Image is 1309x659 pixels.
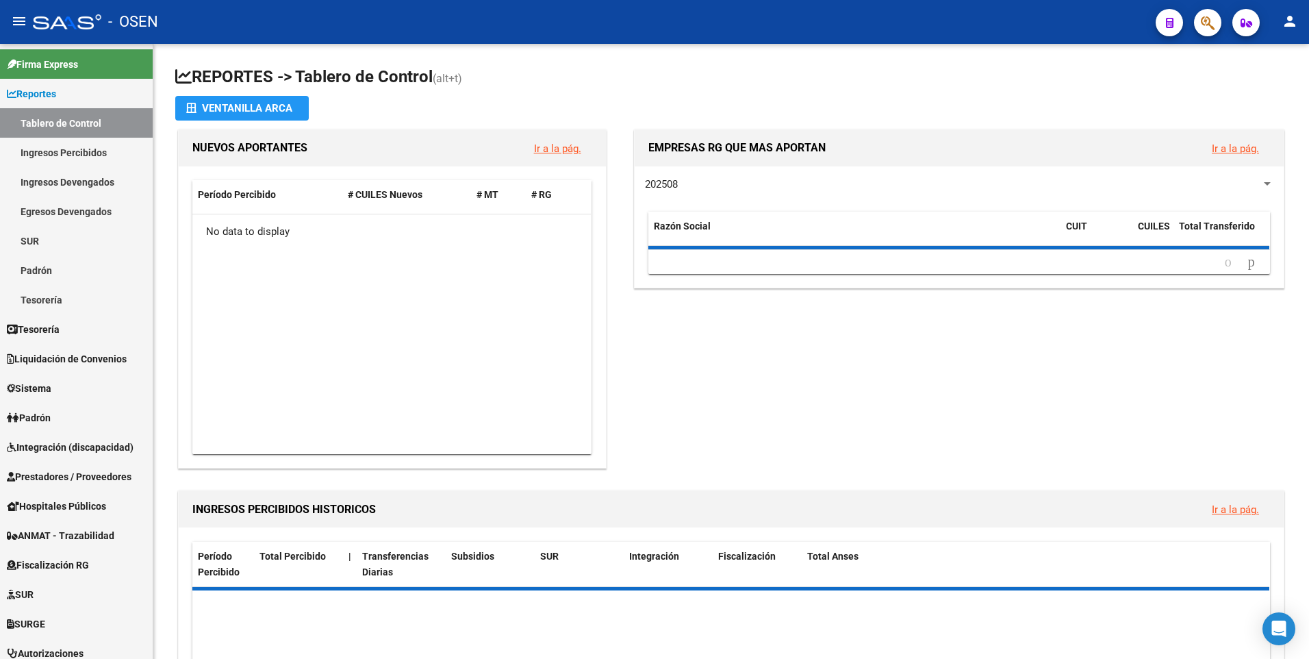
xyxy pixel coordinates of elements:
[7,528,114,543] span: ANMAT - Trazabilidad
[1060,212,1132,257] datatable-header-cell: CUIT
[645,178,678,190] span: 202508
[348,189,422,200] span: # CUILES Nuevos
[1201,136,1270,161] button: Ir a la pág.
[7,587,34,602] span: SUR
[192,180,342,210] datatable-header-cell: Período Percibido
[108,7,158,37] span: - OSEN
[7,322,60,337] span: Tesorería
[342,180,472,210] datatable-header-cell: # CUILES Nuevos
[362,551,429,577] span: Transferencias Diarias
[192,503,376,516] span: INGRESOS PERCIBIDOS HISTORICOS
[433,72,462,85] span: (alt+t)
[175,96,309,121] button: Ventanilla ARCA
[534,142,581,155] a: Ir a la pág.
[1173,212,1269,257] datatable-header-cell: Total Transferido
[629,551,679,562] span: Integración
[186,96,298,121] div: Ventanilla ARCA
[357,542,446,587] datatable-header-cell: Transferencias Diarias
[718,551,776,562] span: Fiscalización
[1132,212,1173,257] datatable-header-cell: CUILES
[343,542,357,587] datatable-header-cell: |
[540,551,559,562] span: SUR
[1201,497,1270,522] button: Ir a la pág.
[476,189,498,200] span: # MT
[11,13,27,29] mat-icon: menu
[7,410,51,425] span: Padrón
[192,141,307,154] span: NUEVOS APORTANTES
[446,542,535,587] datatable-header-cell: Subsidios
[7,57,78,72] span: Firma Express
[654,221,711,232] span: Razón Social
[7,381,51,396] span: Sistema
[7,440,134,455] span: Integración (discapacidad)
[7,86,56,101] span: Reportes
[802,542,1259,587] datatable-header-cell: Total Anses
[1282,13,1298,29] mat-icon: person
[807,551,859,562] span: Total Anses
[175,66,1287,90] h1: REPORTES -> Tablero de Control
[648,212,1060,257] datatable-header-cell: Razón Social
[7,351,127,366] span: Liquidación de Convenios
[1212,503,1259,516] a: Ir a la pág.
[1262,612,1295,645] div: Open Intercom Messenger
[7,499,106,514] span: Hospitales Públicos
[471,180,526,210] datatable-header-cell: # MT
[1179,221,1255,232] span: Total Transferido
[1066,221,1087,232] span: CUIT
[259,551,326,562] span: Total Percibido
[1138,221,1170,232] span: CUILES
[531,189,552,200] span: # RG
[1242,255,1261,270] a: go to next page
[7,617,45,632] span: SURGE
[624,542,713,587] datatable-header-cell: Integración
[198,551,240,577] span: Período Percibido
[254,542,343,587] datatable-header-cell: Total Percibido
[192,542,254,587] datatable-header-cell: Período Percibido
[348,551,351,562] span: |
[192,214,591,249] div: No data to display
[1219,255,1238,270] a: go to previous page
[526,180,581,210] datatable-header-cell: # RG
[1212,142,1259,155] a: Ir a la pág.
[535,542,624,587] datatable-header-cell: SUR
[7,469,131,484] span: Prestadores / Proveedores
[713,542,802,587] datatable-header-cell: Fiscalización
[7,558,89,573] span: Fiscalización RG
[523,136,592,161] button: Ir a la pág.
[648,141,826,154] span: EMPRESAS RG QUE MAS APORTAN
[451,551,494,562] span: Subsidios
[198,189,276,200] span: Período Percibido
